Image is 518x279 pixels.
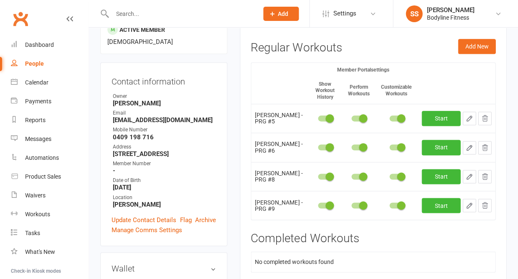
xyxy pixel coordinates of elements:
[113,160,216,168] div: Member Number
[11,73,88,92] a: Calendar
[180,215,192,225] a: Flag
[113,92,216,100] div: Owner
[112,264,216,273] h3: Wallet
[25,60,44,67] div: People
[113,177,216,184] div: Date of Birth
[112,215,176,225] a: Update Contact Details
[348,84,369,96] small: Perform Workouts
[458,39,495,54] button: Add New
[251,133,308,161] td: [PERSON_NAME] - PRG #6
[113,100,216,107] strong: [PERSON_NAME]
[119,26,165,33] span: Active member
[25,230,40,236] div: Tasks
[25,79,48,86] div: Calendar
[251,104,308,133] td: [PERSON_NAME] - PRG #5
[107,38,173,46] span: [DEMOGRAPHIC_DATA]
[333,4,356,23] span: Settings
[11,92,88,111] a: Payments
[25,211,50,218] div: Workouts
[422,140,460,155] a: Start
[406,5,422,22] div: SS
[381,84,412,96] small: Customizable Workouts
[113,184,216,191] strong: [DATE]
[113,167,216,174] strong: -
[251,191,308,220] td: [PERSON_NAME] - PRG #9
[113,109,216,117] div: Email
[11,205,88,224] a: Workouts
[11,243,88,261] a: What's New
[427,6,474,14] div: [PERSON_NAME]
[422,198,460,213] a: Start
[25,248,55,255] div: What's New
[11,186,88,205] a: Waivers
[112,74,216,86] h3: Contact information
[25,41,54,48] div: Dashboard
[11,36,88,54] a: Dashboard
[109,8,252,20] input: Search...
[11,111,88,130] a: Reports
[113,150,216,158] strong: [STREET_ADDRESS]
[112,225,182,235] a: Manage Comms Settings
[113,143,216,151] div: Address
[251,232,495,245] h3: Completed Workouts
[251,251,495,271] td: No completed workouts found
[251,162,308,191] td: [PERSON_NAME] - PRG #8
[11,224,88,243] a: Tasks
[113,200,216,208] strong: [PERSON_NAME]
[11,167,88,186] a: Product Sales
[251,41,342,54] h3: Regular Workouts
[263,7,299,21] button: Add
[25,192,46,199] div: Waivers
[25,98,51,105] div: Payments
[113,116,216,124] strong: [EMAIL_ADDRESS][DOMAIN_NAME]
[422,169,460,184] a: Start
[10,8,31,29] a: Clubworx
[11,148,88,167] a: Automations
[195,215,216,225] a: Archive
[113,193,216,201] div: Location
[422,111,460,126] a: Start
[25,173,61,180] div: Product Sales
[315,81,335,100] small: Show Workout History
[278,10,288,17] span: Add
[337,67,389,73] small: Member Portal settings
[427,14,474,21] div: Bodyline Fitness
[25,117,46,123] div: Reports
[113,126,216,134] div: Mobile Number
[11,130,88,148] a: Messages
[113,133,216,141] strong: 0409 198 716
[25,136,51,142] div: Messages
[11,54,88,73] a: People
[25,154,59,161] div: Automations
